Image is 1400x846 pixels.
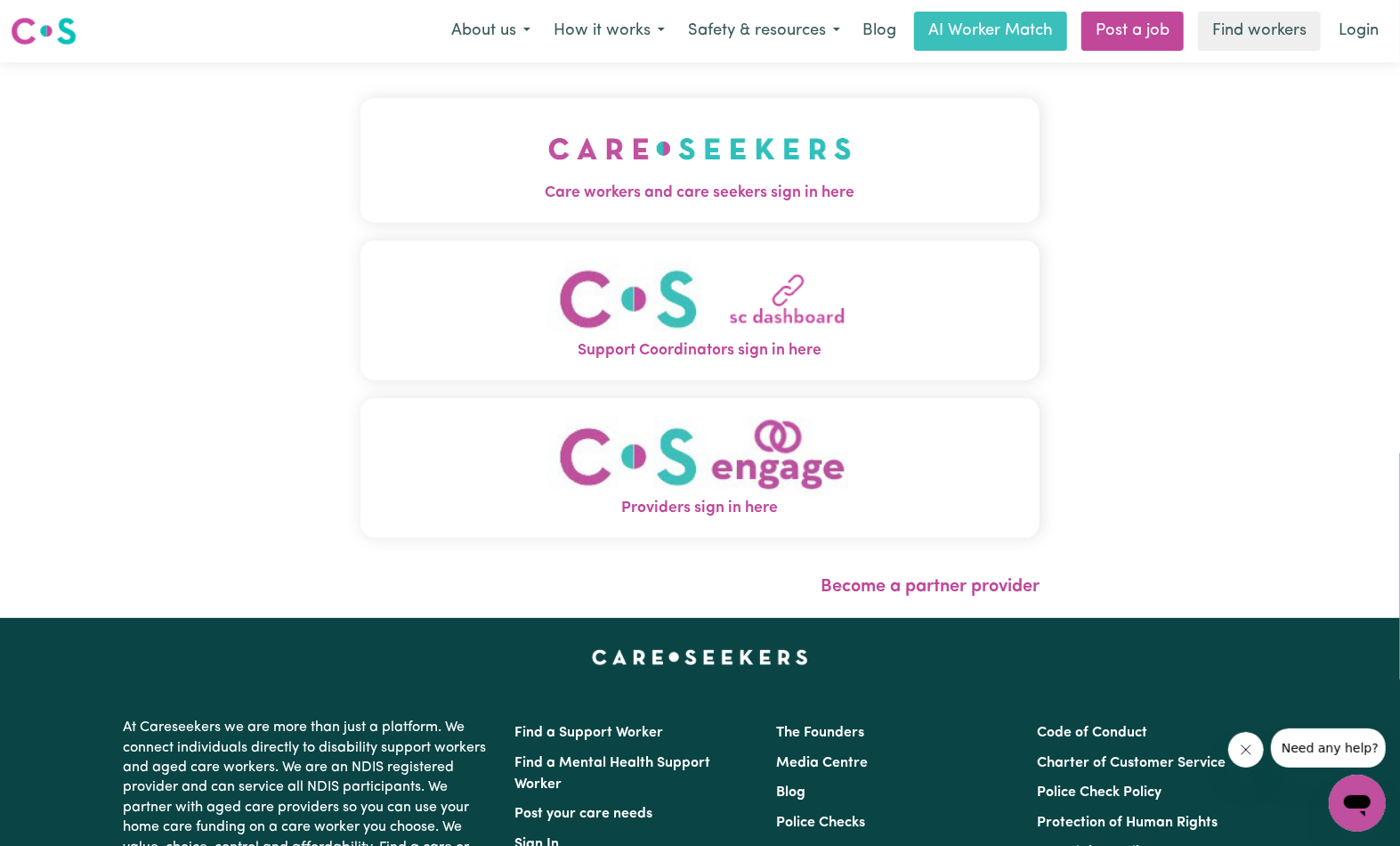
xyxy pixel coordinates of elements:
[1037,785,1161,800] a: Police Check Policy
[1329,775,1386,832] iframe: Button to launch messaging window
[1198,12,1321,51] a: Find workers
[821,578,1040,596] a: Become a partner provider
[11,15,77,47] img: Careseekers logo
[1081,12,1184,51] a: Post a job
[360,98,1040,223] button: Care workers and care seekers sign in here
[676,12,852,50] button: Safety & resources
[542,12,676,50] button: How it works
[914,12,1067,51] a: AI Worker Match
[1271,728,1386,768] iframe: Message from company
[1228,732,1264,768] iframe: Close message
[776,756,868,770] a: Media Centre
[852,12,907,51] a: Blog
[776,816,865,830] a: Police Checks
[776,785,805,800] a: Blog
[1037,726,1147,740] a: Code of Conduct
[515,756,711,792] a: Find a Mental Health Support Worker
[11,11,77,52] a: Careseekers logo
[1037,816,1218,830] a: Protection of Human Rights
[360,398,1040,538] button: Providers sign in here
[515,807,653,821] a: Post your care needs
[776,726,864,740] a: The Founders
[1328,12,1389,51] a: Login
[360,240,1040,380] button: Support Coordinators sign in here
[360,497,1040,520] span: Providers sign in here
[1037,756,1226,770] a: Charter of Customer Service
[360,182,1040,205] span: Care workers and care seekers sign in here
[515,726,664,740] a: Find a Support Worker
[440,12,542,50] button: About us
[592,650,808,664] a: Careseekers home page
[360,339,1040,362] span: Support Coordinators sign in here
